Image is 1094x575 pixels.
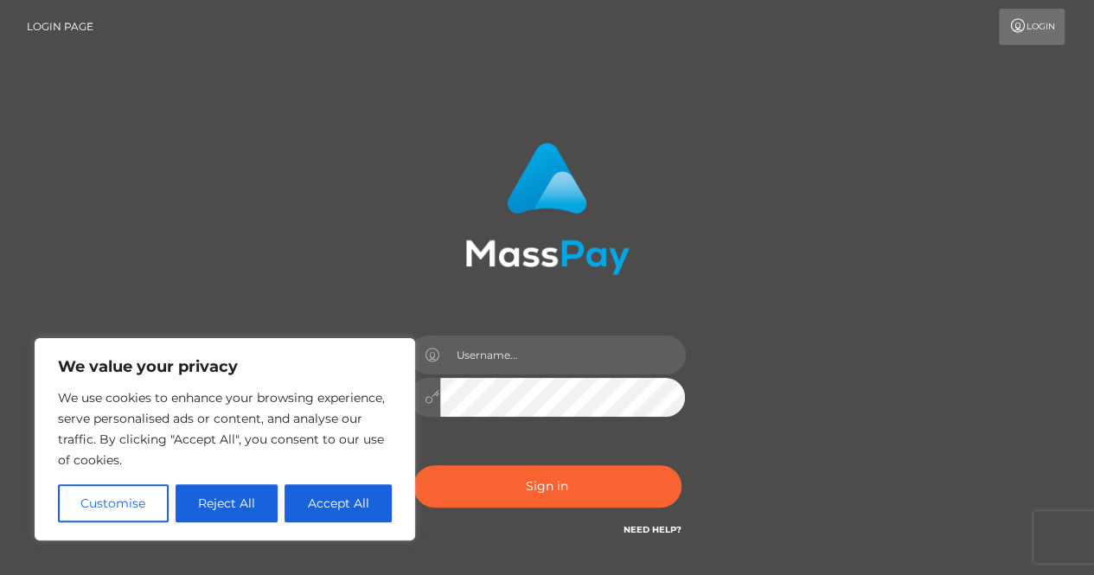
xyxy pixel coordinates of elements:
div: We value your privacy [35,338,415,540]
a: Login [999,9,1065,45]
button: Reject All [176,484,278,522]
img: MassPay Login [465,143,630,275]
p: We value your privacy [58,356,392,377]
a: Need Help? [624,524,681,535]
input: Username... [440,335,686,374]
button: Accept All [285,484,392,522]
p: We use cookies to enhance your browsing experience, serve personalised ads or content, and analys... [58,387,392,470]
button: Sign in [413,465,681,508]
button: Customise [58,484,169,522]
a: Login Page [27,9,93,45]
